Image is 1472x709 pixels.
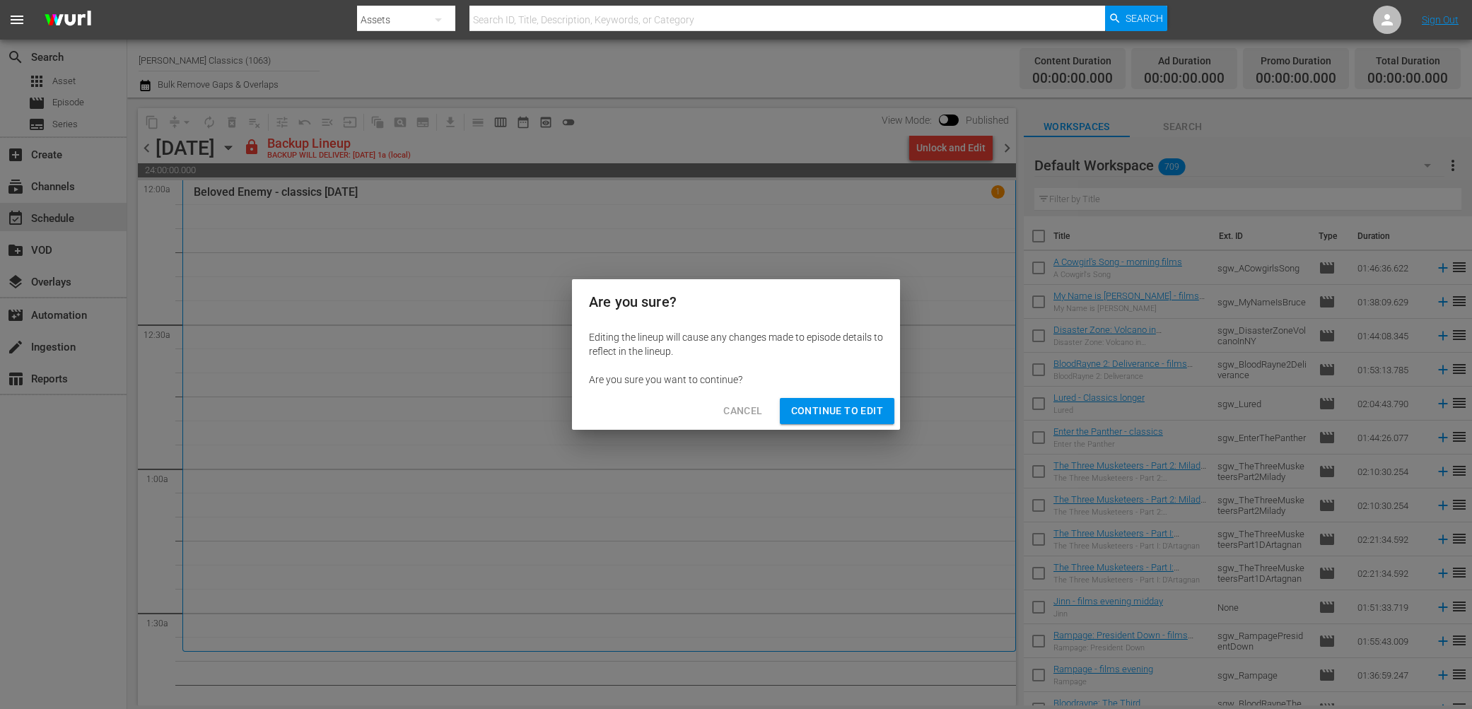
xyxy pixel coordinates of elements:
a: Sign Out [1422,14,1459,25]
div: Are you sure you want to continue? [589,373,883,387]
h2: Are you sure? [589,291,883,313]
span: Continue to Edit [791,402,883,420]
div: Editing the lineup will cause any changes made to episode details to reflect in the lineup. [589,330,883,358]
span: Search [1126,6,1163,31]
img: ans4CAIJ8jUAAAAAAAAAAAAAAAAAAAAAAAAgQb4GAAAAAAAAAAAAAAAAAAAAAAAAJMjXAAAAAAAAAAAAAAAAAAAAAAAAgAT5G... [34,4,102,37]
span: Cancel [723,402,762,420]
span: menu [8,11,25,28]
button: Cancel [712,398,773,424]
button: Continue to Edit [780,398,894,424]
